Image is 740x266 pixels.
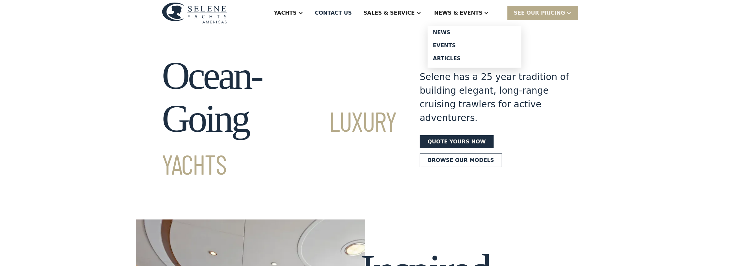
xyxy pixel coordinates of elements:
[315,9,352,17] div: Contact US
[162,2,227,23] img: logo
[428,39,521,52] a: Events
[434,9,483,17] div: News & EVENTS
[428,26,521,68] nav: News & EVENTS
[428,26,521,39] a: News
[162,54,397,183] h1: Ocean-Going
[162,104,397,180] span: Luxury Yachts
[364,9,415,17] div: Sales & Service
[420,153,503,167] a: Browse our models
[433,30,516,35] div: News
[507,6,578,20] div: SEE Our Pricing
[433,43,516,48] div: Events
[420,135,494,148] a: Quote yours now
[433,56,516,61] div: Articles
[274,9,297,17] div: Yachts
[428,52,521,65] a: Articles
[420,70,570,125] div: Selene has a 25 year tradition of building elegant, long-range cruising trawlers for active adven...
[514,9,565,17] div: SEE Our Pricing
